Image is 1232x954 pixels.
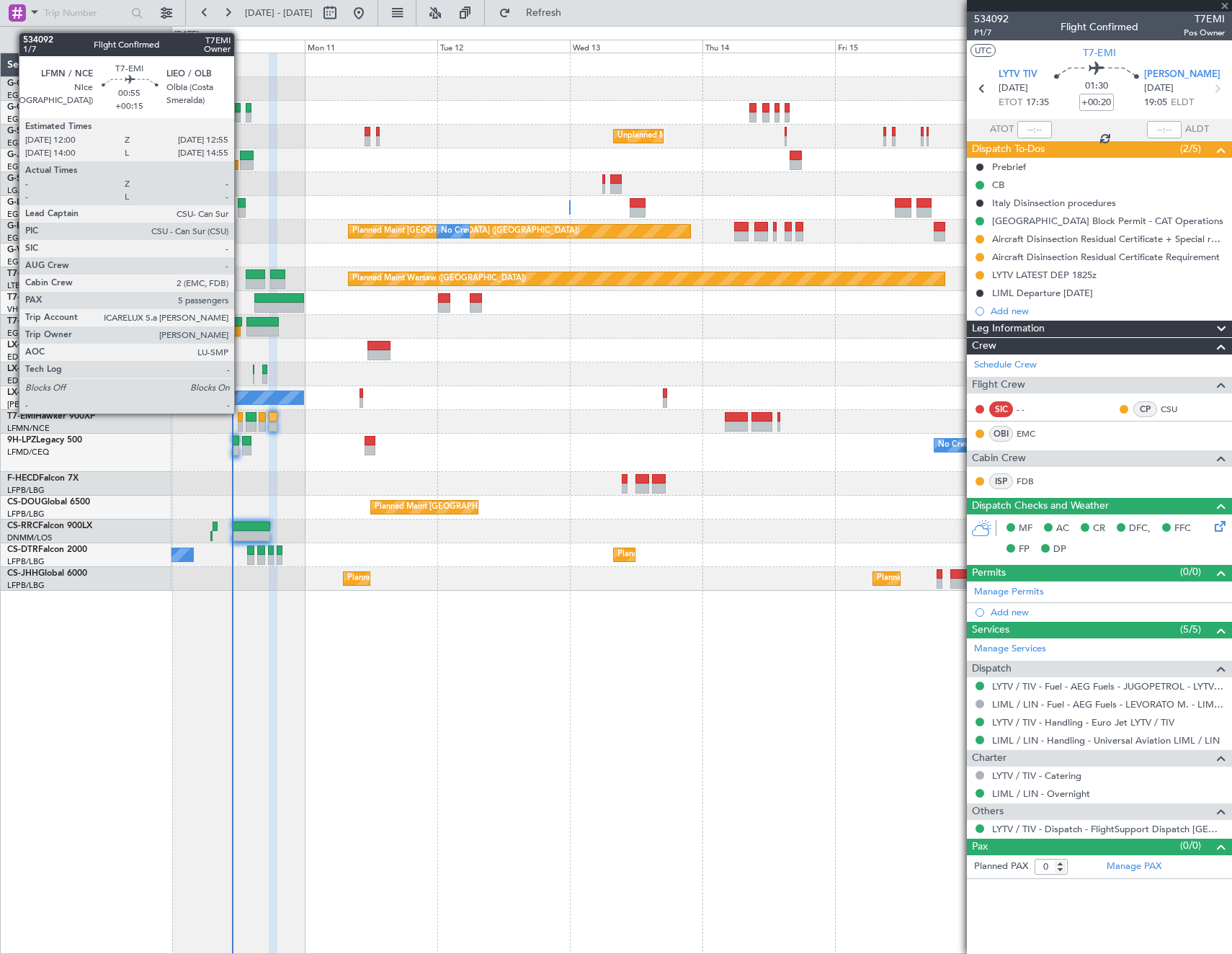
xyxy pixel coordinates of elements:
a: Schedule Crew [974,358,1037,373]
div: Planned Maint [GEOGRAPHIC_DATA] ([GEOGRAPHIC_DATA]) [375,496,602,518]
a: Manage Permits [974,585,1044,599]
div: Planned Maint Sofia [617,544,691,566]
a: EGGW/LTN [7,161,50,172]
span: (2/5) [1180,141,1201,156]
a: G-VNORChallenger 650 [7,246,104,254]
span: LX-AOA [7,388,40,397]
span: Cabin Crew [972,450,1026,467]
span: G-SPCY [7,174,38,183]
span: Charter [972,750,1006,767]
span: G-VNOR [7,246,43,254]
a: G-JAGAPhenom 300 [7,151,91,159]
span: Dispatch [972,661,1012,677]
a: EGGW/LTN [7,209,50,220]
a: 9H-LPZLegacy 500 [7,436,82,445]
input: Trip Number [44,2,127,24]
span: 19:05 [1144,96,1167,110]
span: G-JAGA [7,151,40,159]
a: EDLW/DTM [7,375,50,386]
span: Others [972,803,1004,820]
span: DP [1053,543,1066,557]
span: AC [1056,522,1069,536]
span: Services [972,622,1009,638]
a: EGNR/CEG [7,114,50,125]
span: Only With Activity [37,35,152,45]
span: FFC [1174,522,1191,536]
span: [DATE] [999,81,1028,96]
span: CS-JHH [7,569,38,578]
span: T7-EMI [1083,45,1116,61]
a: T7-LZZIPraetor 600 [7,317,85,326]
div: Aircraft Disinsection Residual Certificate Requirement [992,251,1220,263]
a: Manage PAX [1107,860,1161,874]
a: CS-RRCFalcon 900LX [7,522,92,530]
span: LX-INB [7,365,35,373]
div: CB [992,179,1004,191]
a: T7-BREChallenger 604 [7,269,99,278]
a: EGLF/FAB [7,257,45,267]
div: [DATE] [174,29,199,41]
span: CS-DOU [7,498,41,507]
div: Thu 14 [702,40,835,53]
div: Wed 13 [570,40,702,53]
span: [PERSON_NAME] [1144,68,1220,82]
span: T7-BRE [7,269,37,278]
a: LFPB/LBG [7,580,45,591]
a: G-LEGCLegacy 600 [7,198,84,207]
a: LX-AOACitation Mustang [7,388,110,397]
a: LFMD/CEQ [7,447,49,458]
div: Prebrief [992,161,1026,173]
a: [PERSON_NAME]/QSA [7,399,92,410]
a: EMC [1017,427,1049,440]
a: LIML / LIN - Fuel - AEG Fuels - LEVORATO M. - LIML / LIN [992,698,1225,710]
span: ELDT [1171,96,1194,110]
span: ALDT [1185,122,1209,137]
a: CSU [1161,403,1193,416]
div: OBI [989,426,1013,442]
a: LFMN/NCE [7,423,50,434]
a: LFPB/LBG [7,509,45,520]
span: T7-EMI [7,412,35,421]
div: ISP [989,473,1013,489]
a: T7-FFIFalcon 7X [7,293,72,302]
span: [DATE] [1144,81,1174,96]
a: LIML / LIN - Overnight [992,788,1090,800]
a: CS-DTRFalcon 2000 [7,545,87,554]
a: CS-DOUGlobal 6500 [7,498,90,507]
span: Refresh [514,8,574,18]
a: T7-EMIHawker 900XP [7,412,95,421]
a: DNMM/LOS [7,532,52,543]
div: No Crew [938,434,971,456]
span: (5/5) [1180,622,1201,637]
a: LIML / LIN - Handling - Universal Aviation LIML / LIN [992,734,1220,746]
span: Crew [972,338,996,355]
span: LX-GBH [7,341,39,349]
div: No Crew [441,220,474,242]
div: LYTV LATEST DEP 1825z [992,269,1097,281]
a: Manage Services [974,642,1046,656]
span: T7-LZZI [7,317,37,326]
span: ETOT [999,96,1022,110]
div: LIML Departure [DATE] [992,287,1093,299]
span: FP [1019,543,1030,557]
span: 17:35 [1026,96,1049,110]
span: Pax [972,839,988,855]
span: T7EMI [1184,12,1225,27]
a: LGAV/ATH [7,185,46,196]
span: LYTV TIV [999,68,1037,82]
div: Aircraft Disinsection Residual Certificate + Special request [992,233,1225,245]
a: G-SPCYLegacy 650 [7,174,84,183]
span: T7-FFI [7,293,32,302]
a: F-HECDFalcon 7X [7,474,79,483]
span: ATOT [990,122,1014,137]
div: SIC [989,401,1013,417]
span: Dispatch Checks and Weather [972,498,1109,514]
div: Add new [991,606,1225,618]
a: LX-INBFalcon 900EX EASy II [7,365,121,373]
span: G-ENRG [7,222,41,231]
div: - - [1017,403,1049,416]
div: Planned Maint [GEOGRAPHIC_DATA] ([GEOGRAPHIC_DATA]) [347,568,574,589]
a: LFPB/LBG [7,485,45,496]
button: Only With Activity [16,28,156,51]
a: G-SIRSCitation Excel [7,127,90,135]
